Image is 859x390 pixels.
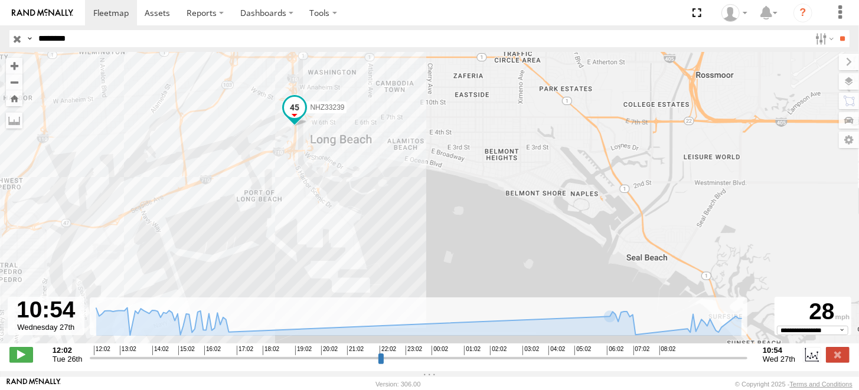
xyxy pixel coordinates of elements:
[574,346,591,355] span: 05:02
[53,355,83,363] span: Tue 26th Aug 2025
[607,346,623,355] span: 06:02
[6,112,22,129] label: Measure
[25,30,34,47] label: Search Query
[776,299,850,326] div: 28
[548,346,565,355] span: 04:02
[204,346,221,355] span: 16:02
[6,90,22,106] button: Zoom Home
[94,346,110,355] span: 12:02
[237,346,253,355] span: 17:02
[763,355,795,363] span: Wed 27th Aug 2025
[839,132,859,148] label: Map Settings
[464,346,481,355] span: 01:02
[310,103,344,112] span: NHZ33239
[659,346,676,355] span: 08:02
[6,378,61,390] a: Visit our Website
[12,9,73,17] img: rand-logo.svg
[790,381,853,388] a: Terms and Conditions
[793,4,812,22] i: ?
[152,346,169,355] span: 14:02
[717,4,752,22] div: Zulema McIntosch
[9,347,33,362] label: Play/Stop
[6,74,22,90] button: Zoom out
[811,30,836,47] label: Search Filter Options
[763,346,795,355] strong: 10:54
[375,381,420,388] div: Version: 306.00
[522,346,539,355] span: 03:02
[380,346,396,355] span: 22:02
[6,58,22,74] button: Zoom in
[263,346,279,355] span: 18:02
[735,381,853,388] div: © Copyright 2025 -
[321,346,338,355] span: 20:02
[432,346,448,355] span: 00:02
[633,346,650,355] span: 07:02
[826,347,850,362] label: Close
[490,346,507,355] span: 02:02
[406,346,422,355] span: 23:02
[178,346,195,355] span: 15:02
[347,346,364,355] span: 21:02
[295,346,312,355] span: 19:02
[53,346,83,355] strong: 12:02
[120,346,136,355] span: 13:02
